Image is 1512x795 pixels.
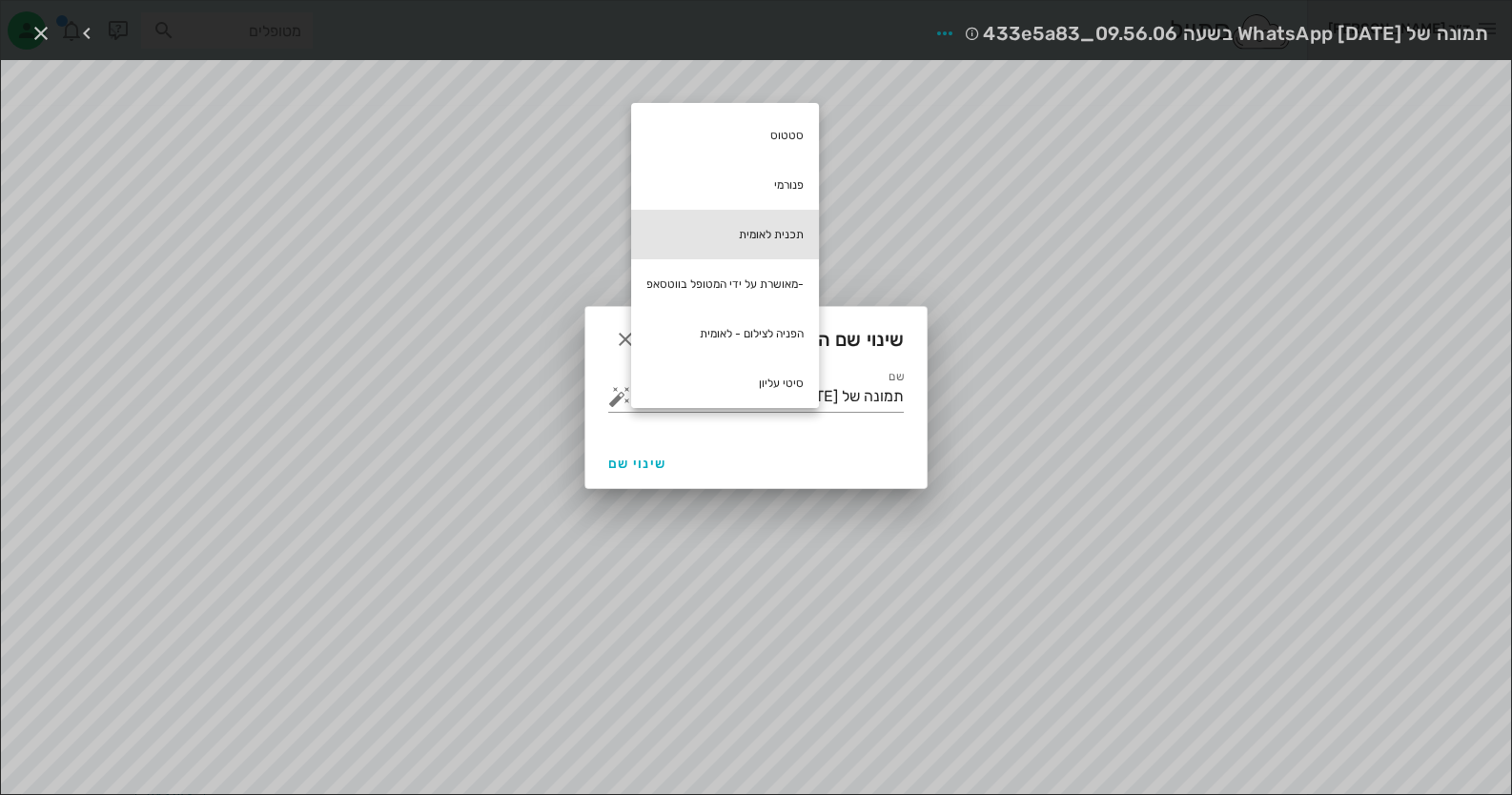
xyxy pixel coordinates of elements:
[631,259,819,309] div: -מאושרת על ידי המטופל בווטסאפ
[585,307,927,366] div: שינוי שם הקובץ
[608,456,666,472] span: שינוי שם
[631,210,819,259] div: תכנית לאומית
[601,446,674,480] button: שינוי שם
[631,358,819,408] div: סיטי עליון
[631,309,819,358] div: הפניה לצילום - לאומית
[631,111,819,160] div: סטטוס
[889,370,904,384] label: שם
[631,160,819,210] div: פנורמי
